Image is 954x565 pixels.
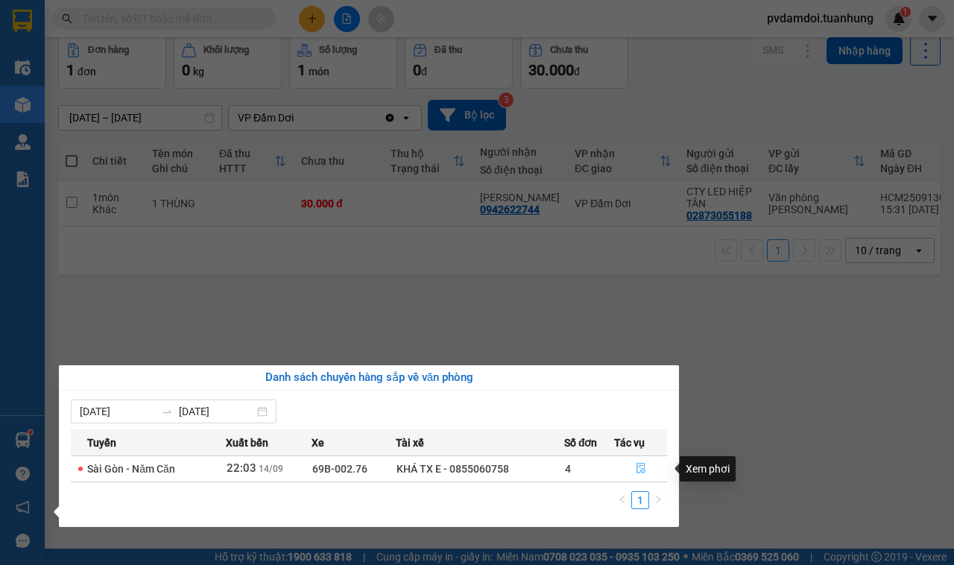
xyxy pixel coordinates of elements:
input: Đến ngày [179,403,254,420]
span: file-done [636,463,646,475]
span: Sài Gòn - Năm Căn [87,463,175,475]
div: Danh sách chuyến hàng sắp về văn phòng [71,369,667,387]
div: Xem phơi [680,456,736,482]
li: Previous Page [613,491,631,509]
button: right [649,491,667,509]
span: Số đơn [564,435,598,451]
span: Tài xế [396,435,424,451]
span: 4 [565,463,571,475]
span: 22:03 [227,461,256,475]
span: 14/09 [259,464,283,474]
li: 1 [631,491,649,509]
a: 1 [632,492,648,508]
span: Tác vụ [614,435,645,451]
span: Xuất bến [226,435,268,451]
span: left [618,495,627,504]
li: Next Page [649,491,667,509]
button: file-done [615,457,666,481]
span: Xe [312,435,324,451]
span: to [161,405,173,417]
input: Từ ngày [80,403,155,420]
button: left [613,491,631,509]
span: Tuyến [87,435,116,451]
span: 69B-002.76 [312,463,367,475]
span: swap-right [161,405,173,417]
span: right [654,495,663,504]
div: KHÁ TX E - 0855060758 [397,461,563,477]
